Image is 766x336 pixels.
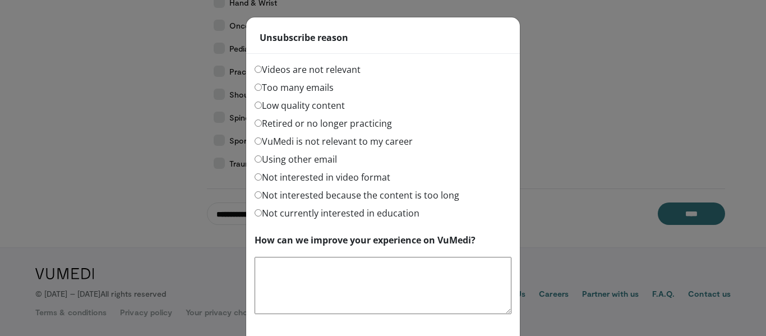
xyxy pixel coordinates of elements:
input: Retired or no longer practicing [255,119,262,127]
input: Low quality content [255,102,262,109]
input: Videos are not relevant [255,66,262,73]
input: Not interested because the content is too long [255,191,262,199]
strong: Unsubscribe reason [260,31,348,44]
input: Not currently interested in education [255,209,262,217]
input: VuMedi is not relevant to my career [255,137,262,145]
label: Not interested because the content is too long [255,188,459,202]
label: Low quality content [255,99,345,112]
label: VuMedi is not relevant to my career [255,135,413,148]
label: Using other email [255,153,337,166]
label: How can we improve your experience on VuMedi? [255,233,476,247]
label: Too many emails [255,81,334,94]
input: Too many emails [255,84,262,91]
label: Not currently interested in education [255,206,419,220]
label: Videos are not relevant [255,63,361,76]
input: Using other email [255,155,262,163]
label: Retired or no longer practicing [255,117,392,130]
input: Not interested in video format [255,173,262,181]
label: Not interested in video format [255,171,390,184]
